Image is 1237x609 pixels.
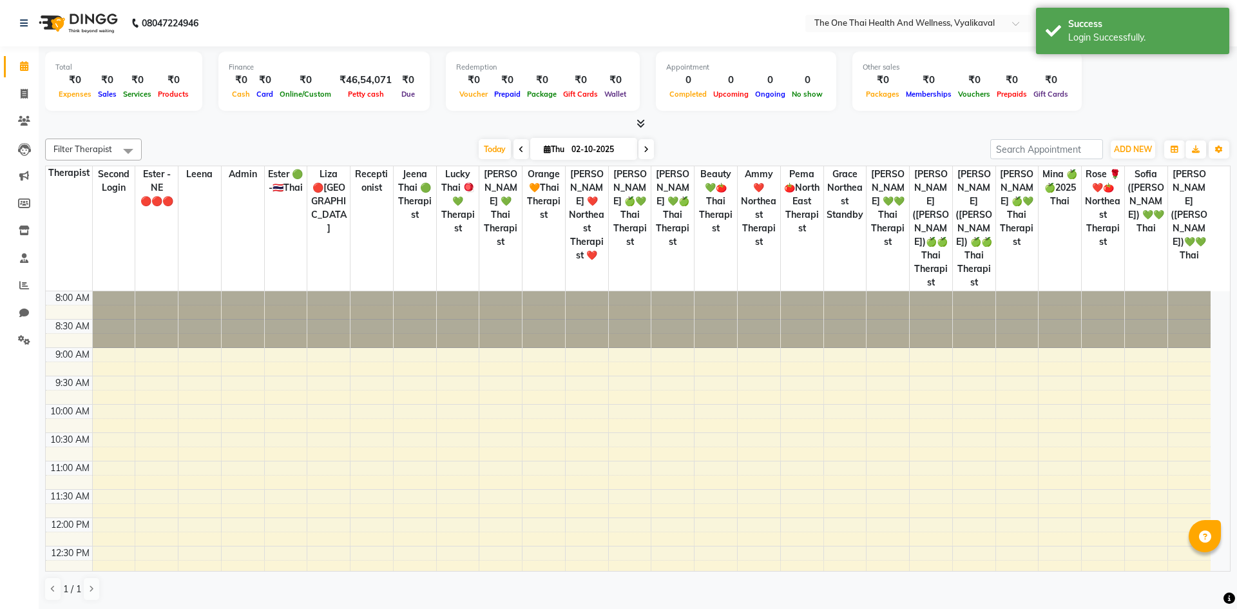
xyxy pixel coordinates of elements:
[666,62,826,73] div: Appointment
[524,73,560,88] div: ₹0
[155,73,192,88] div: ₹0
[48,490,92,503] div: 11:30 AM
[229,90,253,99] span: Cash
[601,90,629,99] span: Wallet
[993,90,1030,99] span: Prepaids
[993,73,1030,88] div: ₹0
[345,90,387,99] span: Petty cash
[1111,140,1155,159] button: ADD NEW
[178,166,221,182] span: Leena
[1030,90,1071,99] span: Gift Cards
[456,62,629,73] div: Redemption
[276,73,334,88] div: ₹0
[491,73,524,88] div: ₹0
[491,90,524,99] span: Prepaid
[710,90,752,99] span: Upcoming
[456,73,491,88] div: ₹0
[142,5,198,41] b: 08047224946
[276,90,334,99] span: Online/Custom
[568,140,632,159] input: 2025-10-02
[479,166,522,250] span: [PERSON_NAME] 💚thai therapist
[789,73,826,88] div: 0
[479,139,511,159] span: Today
[541,144,568,154] span: Thu
[609,166,651,250] span: [PERSON_NAME] 🍏💚thai therapist
[953,166,995,291] span: [PERSON_NAME] ([PERSON_NAME]) 🍏🍏thai therapist
[651,166,694,250] span: [PERSON_NAME] 💚🍏thai therapist
[33,5,121,41] img: logo
[560,73,601,88] div: ₹0
[990,139,1103,159] input: Search Appointment
[437,166,479,237] span: Lucky thai 🪀💚therapist
[48,405,92,418] div: 10:00 AM
[863,62,1071,73] div: Other sales
[666,73,710,88] div: 0
[903,73,955,88] div: ₹0
[996,166,1039,250] span: [PERSON_NAME] 🍏💚thai therapist
[253,73,276,88] div: ₹0
[903,90,955,99] span: Memberships
[566,166,608,264] span: [PERSON_NAME] ❤️northeast therapist ❤️
[253,90,276,99] span: Card
[120,90,155,99] span: Services
[350,166,393,196] span: receptionist
[394,166,436,223] span: Jeena thai 🟢therapist
[524,90,560,99] span: Package
[781,166,823,237] span: Pema 🍅north east therapist
[752,90,789,99] span: Ongoing
[55,62,192,73] div: Total
[1114,144,1152,154] span: ADD NEW
[1030,73,1071,88] div: ₹0
[1168,166,1211,264] span: [PERSON_NAME] ([PERSON_NAME])💚💚 thai
[48,518,92,532] div: 12:00 PM
[955,90,993,99] span: Vouchers
[93,166,135,196] span: second login
[63,583,81,596] span: 1 / 1
[863,73,903,88] div: ₹0
[1125,166,1167,237] span: Sofia ([PERSON_NAME]) 💚💚 thai
[53,376,92,390] div: 9:30 AM
[523,166,565,223] span: Orange 🧡thai therapist
[48,433,92,447] div: 10:30 AM
[222,166,264,182] span: Admin
[135,166,178,209] span: Ester - NE 🔴🔴🔴
[334,73,397,88] div: ₹46,54,071
[695,166,737,237] span: Beauty 💚🍅thai therapist
[120,73,155,88] div: ₹0
[863,90,903,99] span: Packages
[560,90,601,99] span: Gift Cards
[307,166,350,237] span: Liza 🔴[GEOGRAPHIC_DATA]
[1068,17,1220,31] div: Success
[824,166,867,223] span: Grace northeast standby
[867,166,909,250] span: [PERSON_NAME] 💚💚thai therapist
[1039,166,1081,209] span: Mina 🍏🍏2025 thai
[789,90,826,99] span: No show
[910,166,952,291] span: [PERSON_NAME] ([PERSON_NAME])🍏🍏 thai therapist
[601,73,629,88] div: ₹0
[95,73,120,88] div: ₹0
[955,73,993,88] div: ₹0
[265,166,307,196] span: Ester 🟢 -🇹🇭thai
[229,73,253,88] div: ₹0
[95,90,120,99] span: Sales
[752,73,789,88] div: 0
[48,461,92,475] div: 11:00 AM
[456,90,491,99] span: Voucher
[1068,31,1220,44] div: Login Successfully.
[397,73,419,88] div: ₹0
[48,546,92,560] div: 12:30 PM
[710,73,752,88] div: 0
[53,144,112,154] span: Filter Therapist
[1082,166,1124,250] span: Rose 🌹❤️🍅 northeast therapist
[55,90,95,99] span: Expenses
[738,166,780,250] span: Ammy ❤️northeast therapist
[666,90,710,99] span: Completed
[55,73,95,88] div: ₹0
[398,90,418,99] span: Due
[155,90,192,99] span: Products
[229,62,419,73] div: Finance
[53,291,92,305] div: 8:00 AM
[53,320,92,333] div: 8:30 AM
[46,166,92,180] div: Therapist
[53,348,92,362] div: 9:00 AM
